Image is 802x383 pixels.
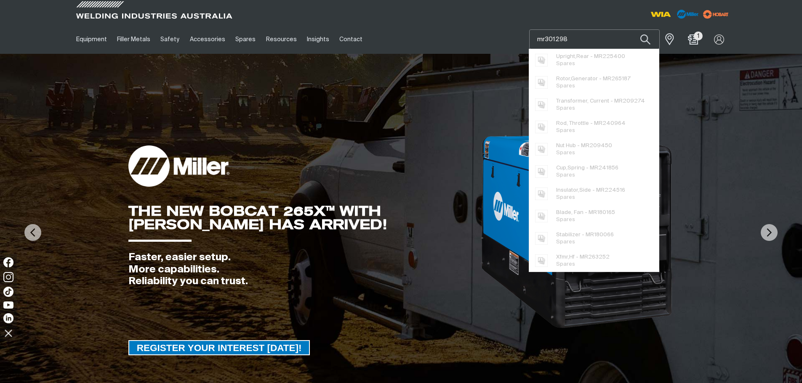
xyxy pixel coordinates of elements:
[261,25,301,54] a: Resources
[556,187,625,194] span: Insulator,Side - MR224516
[556,75,631,82] span: Rotor,Generator - MR265187
[302,25,334,54] a: Insights
[556,142,612,149] span: Nut Hub - MR209450
[128,204,480,231] div: THE NEW BOBCAT 265X™ WITH [PERSON_NAME] HAS ARRIVED!
[556,53,625,60] span: Upright,Rear - MR225400
[556,172,575,178] span: Spares
[556,164,618,172] span: Cup,Spring - MR241856
[1,326,16,340] img: hide socials
[128,251,480,288] div: Faster, easier setup. More capabilities. Reliability you can trust.
[129,340,309,355] span: REGISTER YOUR INTEREST [DATE]!
[556,61,575,66] span: Spares
[701,8,731,21] img: miller
[556,83,575,89] span: Spares
[3,287,13,297] img: TikTok
[71,25,112,54] a: Equipment
[556,120,626,127] span: Rod, Throttle - MR240964
[556,239,575,245] span: Spares
[112,25,155,54] a: Filler Metals
[3,301,13,309] img: YouTube
[24,224,41,241] img: PrevArrow
[3,272,13,282] img: Instagram
[529,49,659,272] ul: Suggestions
[556,98,645,105] span: Transformer, Current - MR209274
[3,257,13,267] img: Facebook
[71,25,566,54] nav: Main
[185,25,230,54] a: Accessories
[556,195,575,200] span: Spares
[556,254,610,261] span: Xfmr,Hf - MR263252
[155,25,184,54] a: Safety
[3,313,13,323] img: LinkedIn
[556,128,575,133] span: Spares
[556,209,615,216] span: Blade, Fan - MR180165
[556,106,575,111] span: Spares
[128,340,310,355] a: REGISTER YOUR INTEREST TODAY!
[761,224,778,241] img: NextArrow
[230,25,261,54] a: Spares
[530,30,659,49] input: Product name or item number...
[556,150,575,156] span: Spares
[556,231,614,238] span: Stabilizer - MR180066
[334,25,368,54] a: Contact
[631,29,660,49] button: Search products
[556,217,575,222] span: Spares
[556,261,575,267] span: Spares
